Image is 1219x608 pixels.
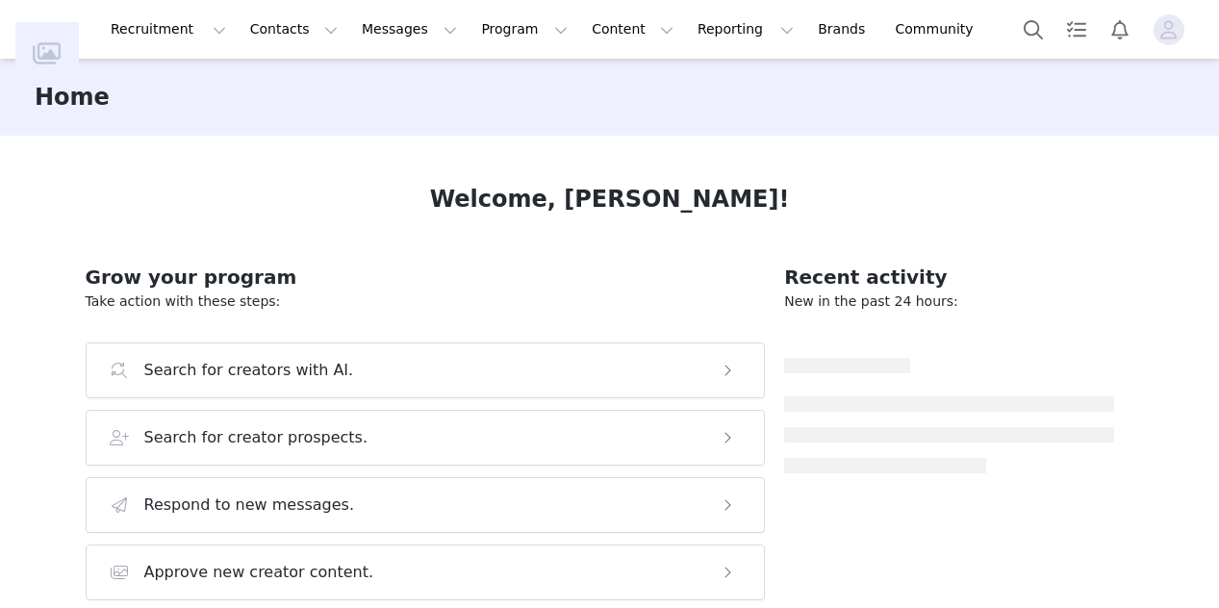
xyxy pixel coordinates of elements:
button: Respond to new messages. [86,477,766,533]
a: Brands [806,8,882,51]
h3: Search for creator prospects. [144,426,368,449]
button: Content [580,8,685,51]
h3: Respond to new messages. [144,494,355,517]
h3: Search for creators with AI. [144,359,354,382]
button: Contacts [239,8,349,51]
h2: Recent activity [784,263,1114,291]
a: Community [884,8,994,51]
button: Reporting [686,8,805,51]
p: New in the past 24 hours: [784,291,1114,312]
button: Approve new creator content. [86,545,766,600]
button: Profile [1142,14,1204,45]
button: Search [1012,8,1054,51]
a: Tasks [1055,8,1098,51]
button: Messages [350,8,469,51]
h1: Welcome, [PERSON_NAME]! [430,182,790,216]
button: Search for creators with AI. [86,342,766,398]
div: avatar [1159,14,1178,45]
h3: Home [35,80,110,114]
button: Search for creator prospects. [86,410,766,466]
button: Program [470,8,579,51]
h3: Approve new creator content. [144,561,374,584]
p: Take action with these steps: [86,291,766,312]
button: Recruitment [99,8,238,51]
button: Notifications [1099,8,1141,51]
h2: Grow your program [86,263,766,291]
